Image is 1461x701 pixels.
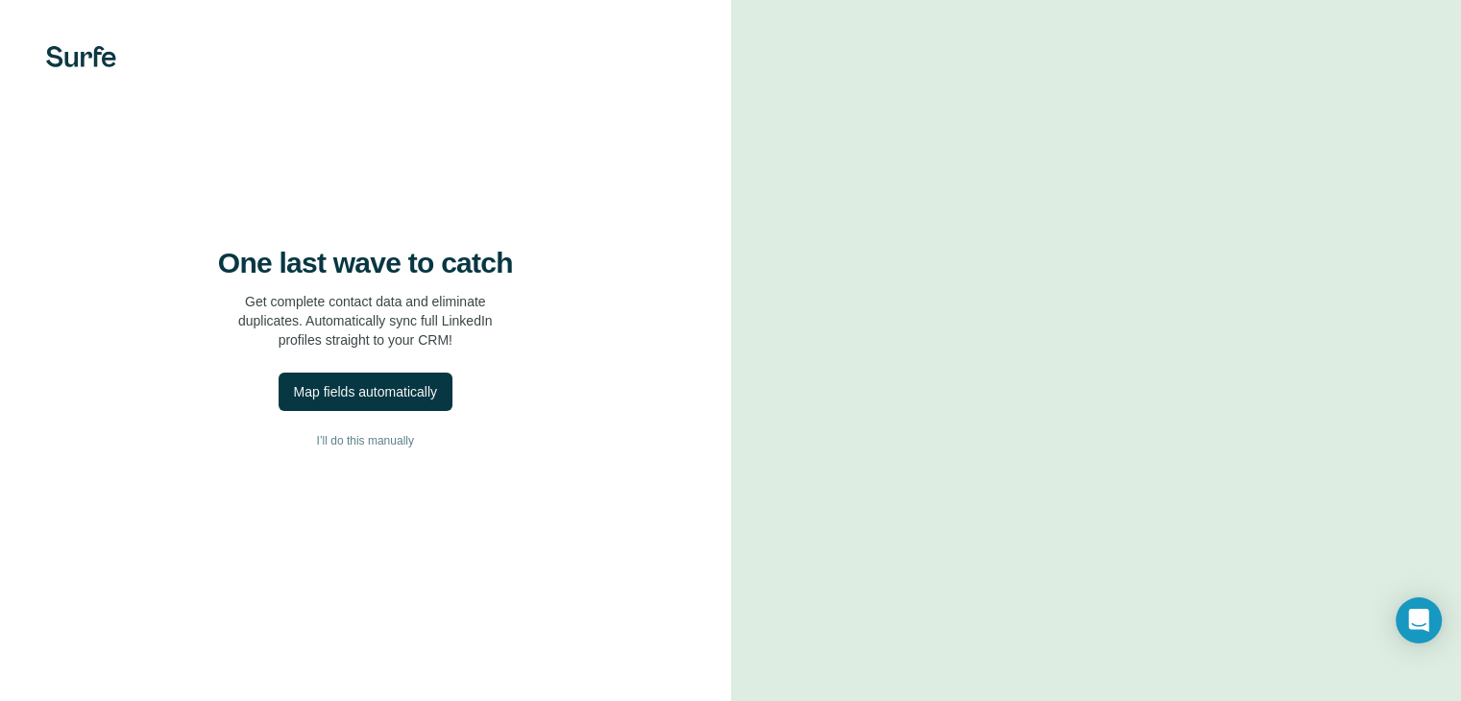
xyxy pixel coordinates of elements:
[317,432,414,449] span: I’ll do this manually
[279,373,452,411] button: Map fields automatically
[218,246,513,280] h4: One last wave to catch
[294,382,437,401] div: Map fields automatically
[1396,597,1442,643] div: Open Intercom Messenger
[238,292,493,350] p: Get complete contact data and eliminate duplicates. Automatically sync full LinkedIn profiles str...
[46,46,116,67] img: Surfe's logo
[38,426,693,455] button: I’ll do this manually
